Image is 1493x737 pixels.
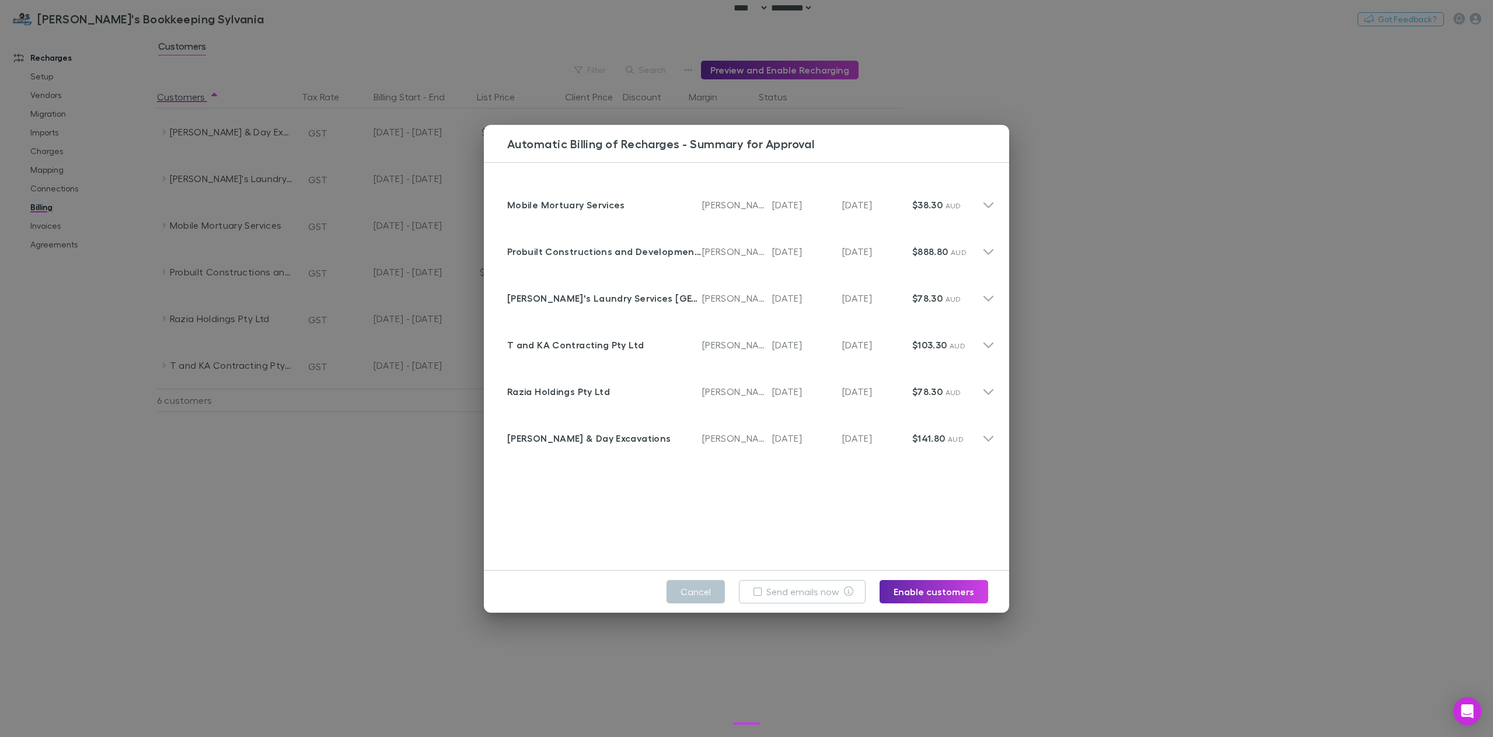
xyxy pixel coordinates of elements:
button: Send emails now [739,580,866,603]
div: Probuilt Constructions and Developments Pty Ltd[PERSON_NAME]-0006[DATE][DATE]$888.80 AUD [498,223,1004,270]
p: [PERSON_NAME]-0006 [702,244,772,259]
strong: $78.30 [912,292,943,304]
div: T and KA Contracting Pty Ltd [507,338,702,352]
p: [DATE] [772,291,842,305]
p: [DATE] [772,198,842,212]
p: [DATE] [842,198,912,212]
div: Razia Holdings Pty Ltd[PERSON_NAME]-0004[DATE][DATE]$78.30 AUD [498,364,1004,410]
p: [DATE] [772,431,842,445]
div: [PERSON_NAME]'s Laundry Services [GEOGRAPHIC_DATA][PERSON_NAME]-0002[DATE][DATE]$78.30 AUD [498,270,1004,317]
div: Mobile Mortuary Services [507,198,702,212]
p: [PERSON_NAME]-0005 [702,431,772,445]
button: Enable customers [880,580,988,603]
span: AUD [951,248,967,257]
p: [PERSON_NAME]-0004 [702,385,772,399]
span: AUD [948,435,964,443]
p: [DATE] [842,244,912,259]
p: [DATE] [772,244,842,259]
p: [DATE] [772,385,842,399]
strong: $78.30 [912,386,943,397]
span: AUD [946,388,961,397]
label: Send emails now [766,585,839,599]
strong: $38.30 [912,199,943,211]
p: [DATE] [842,291,912,305]
div: Open Intercom Messenger [1453,697,1481,725]
p: [DATE] [772,338,842,352]
h3: Automatic Billing of Recharges - Summary for Approval [503,137,1009,151]
div: [PERSON_NAME] & Day Excavations[PERSON_NAME]-0005[DATE][DATE]$141.80 AUD [498,410,1004,457]
div: Probuilt Constructions and Developments Pty Ltd [507,244,702,259]
span: AUD [946,295,961,303]
p: [PERSON_NAME]-0002 [702,291,772,305]
strong: $141.80 [912,432,946,444]
strong: $888.80 [912,246,948,257]
p: [PERSON_NAME]-0001 [702,198,772,212]
button: Cancel [667,580,725,603]
span: AUD [950,341,965,350]
div: T and KA Contracting Pty Ltd[PERSON_NAME]-0003[DATE][DATE]$103.30 AUD [498,317,1004,364]
p: [DATE] [842,385,912,399]
p: [PERSON_NAME]-0003 [702,338,772,352]
p: [DATE] [842,431,912,445]
span: AUD [946,201,961,210]
div: [PERSON_NAME]'s Laundry Services [GEOGRAPHIC_DATA] [507,291,702,305]
p: [DATE] [842,338,912,352]
strong: $103.30 [912,339,947,351]
div: [PERSON_NAME] & Day Excavations [507,431,702,445]
div: Razia Holdings Pty Ltd [507,385,702,399]
div: Mobile Mortuary Services[PERSON_NAME]-0001[DATE][DATE]$38.30 AUD [498,177,1004,223]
